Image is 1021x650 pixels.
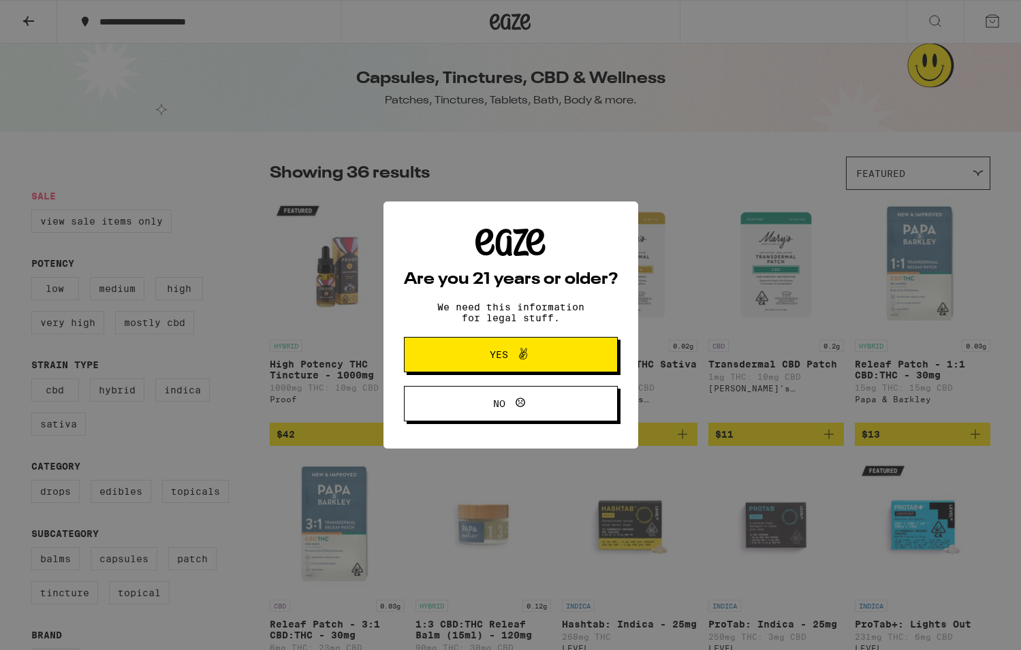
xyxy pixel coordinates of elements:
[404,272,618,288] h2: Are you 21 years or older?
[426,302,596,323] p: We need this information for legal stuff.
[490,350,508,359] span: Yes
[404,337,618,372] button: Yes
[493,399,505,408] span: No
[404,386,618,421] button: No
